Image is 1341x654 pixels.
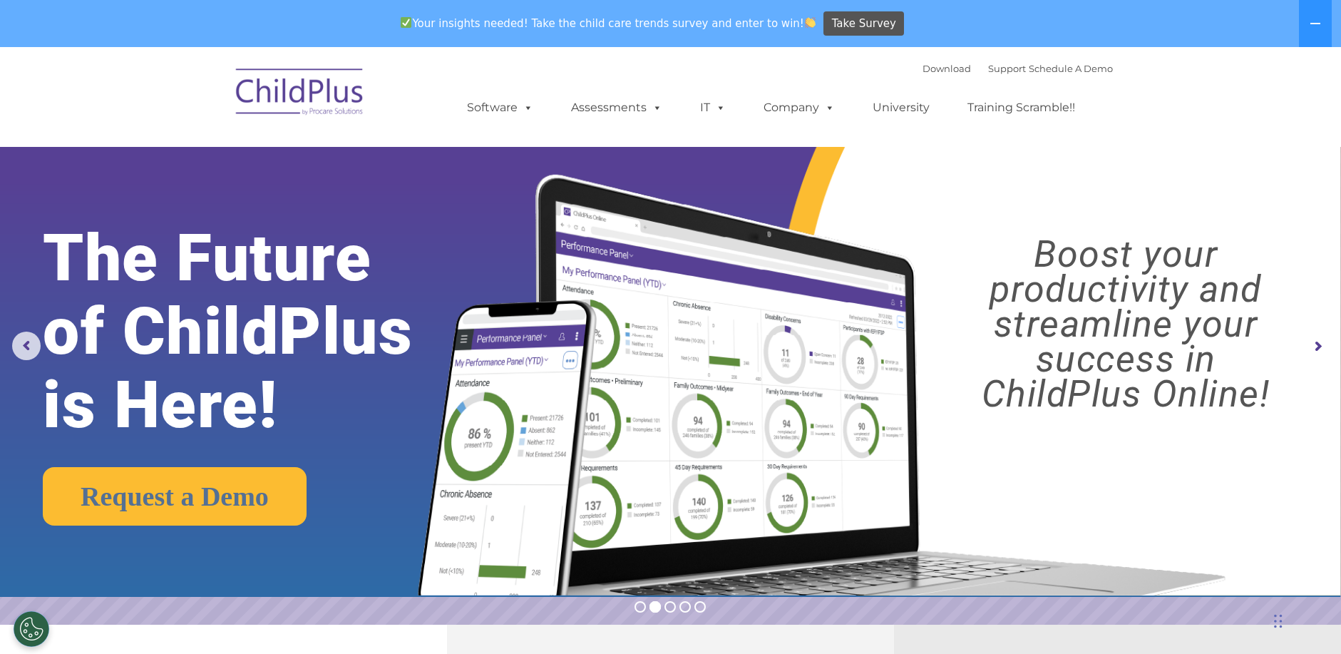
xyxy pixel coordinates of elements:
[198,94,242,105] span: Last name
[43,222,471,442] rs-layer: The Future of ChildPlus is Here!
[923,63,1113,74] font: |
[923,63,971,74] a: Download
[988,63,1026,74] a: Support
[823,11,904,36] a: Take Survey
[805,17,816,28] img: 👏
[229,58,371,130] img: ChildPlus by Procare Solutions
[927,237,1325,412] rs-layer: Boost your productivity and streamline your success in ChildPlus Online!
[453,93,548,122] a: Software
[1029,63,1113,74] a: Schedule A Demo
[749,93,849,122] a: Company
[401,17,411,28] img: ✅
[953,93,1089,122] a: Training Scramble!!
[43,467,307,526] a: Request a Demo
[557,93,677,122] a: Assessments
[14,611,49,647] button: Cookies Settings
[686,93,740,122] a: IT
[1274,600,1283,643] div: Drag
[395,9,822,37] span: Your insights needed! Take the child care trends survey and enter to win!
[832,11,896,36] span: Take Survey
[858,93,944,122] a: University
[1108,500,1341,654] iframe: Chat Widget
[198,153,259,163] span: Phone number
